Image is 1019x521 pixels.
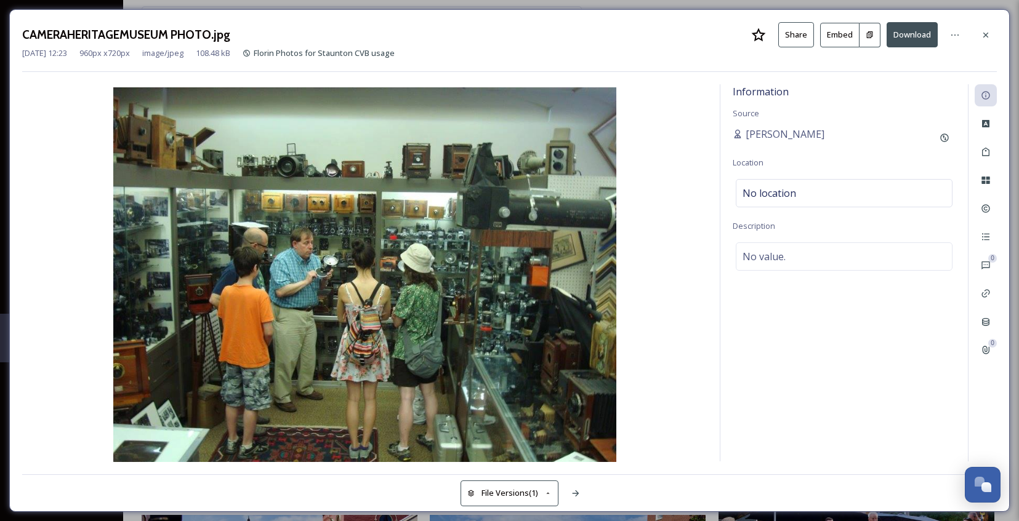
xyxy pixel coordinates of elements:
[743,249,786,264] span: No value.
[79,47,130,59] span: 960 px x 720 px
[743,186,796,201] span: No location
[965,467,1001,503] button: Open Chat
[254,47,395,58] span: Florin Photos for Staunton CVB usage
[196,47,230,59] span: 108.48 kB
[988,254,997,263] div: 0
[778,22,814,47] button: Share
[733,220,775,231] span: Description
[22,26,230,44] h3: CAMERAHERITAGEMUSEUM PHOTO.jpg
[733,85,789,98] span: Information
[988,339,997,348] div: 0
[820,23,860,47] button: Embed
[22,87,707,464] img: CAMERAHERITAGEMUSEUM%20PHOTO.jpg
[887,22,938,47] button: Download
[746,127,824,141] span: [PERSON_NAME]
[733,108,759,119] span: Source
[733,157,763,168] span: Location
[461,480,559,506] button: File Versions(1)
[142,47,183,59] span: image/jpeg
[22,47,67,59] span: [DATE] 12:23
